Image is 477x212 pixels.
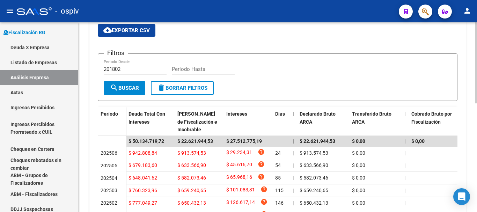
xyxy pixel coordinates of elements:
span: Transferido Bruto ARCA [352,111,391,125]
mat-icon: menu [6,7,14,15]
span: Deuda Total Con Intereses [129,111,165,125]
span: [PERSON_NAME] de Fiscalización e Incobrable [177,111,217,133]
span: | [404,138,406,144]
span: $ 648.041,62 [129,175,157,181]
span: 202506 [101,150,117,156]
span: $ 0,00 [352,138,365,144]
span: 202502 [101,200,117,206]
span: $ 50.134.719,72 [129,138,164,144]
span: $ 650.432,13 [300,200,328,206]
span: $ 659.240,65 [177,188,206,193]
div: Open Intercom Messenger [453,188,470,205]
datatable-header-cell: Declarado Bruto ARCA [297,107,349,137]
span: - ospiv [55,3,79,19]
span: 146 [275,200,284,206]
datatable-header-cell: Período [98,107,126,136]
span: | [293,188,294,193]
span: $ 126.617,14 [226,198,255,208]
span: $ 27.512.775,19 [226,138,262,144]
datatable-header-cell: Dias [272,107,290,137]
i: help [258,148,265,155]
span: $ 0,00 [352,162,365,168]
span: | [404,175,405,181]
span: | [293,175,294,181]
span: Intereses [226,111,247,117]
span: $ 582.073,46 [177,175,206,181]
span: $ 650.432,13 [177,200,206,206]
span: | [293,138,294,144]
span: | [293,162,294,168]
span: $ 659.240,65 [300,188,328,193]
span: Dias [275,111,285,117]
span: 85 [275,175,281,181]
span: $ 760.323,96 [129,188,157,193]
span: Declarado Bruto ARCA [300,111,336,125]
span: $ 777.049,27 [129,200,157,206]
datatable-header-cell: | [402,107,409,137]
datatable-header-cell: Transferido Bruto ARCA [349,107,402,137]
button: Buscar [104,81,145,95]
span: 202505 [101,163,117,168]
datatable-header-cell: Cobrado Bruto por Fiscalización [409,107,461,137]
span: Borrar Filtros [157,85,207,91]
span: $ 29.234,31 [226,148,252,158]
mat-icon: delete [157,83,166,92]
span: $ 65.968,16 [226,173,252,183]
span: $ 0,00 [352,200,365,206]
span: | [293,111,294,117]
span: | [293,150,294,156]
span: $ 22.621.944,53 [177,138,213,144]
span: $ 22.621.944,53 [300,138,335,144]
span: | [404,188,405,193]
i: help [260,198,267,205]
datatable-header-cell: Deuda Bruta Neto de Fiscalización e Incobrable [175,107,223,137]
span: $ 101.083,31 [226,186,255,195]
span: $ 0,00 [411,138,425,144]
datatable-header-cell: | [290,107,297,137]
button: Exportar CSV [98,24,155,37]
span: | [404,111,406,117]
span: $ 0,00 [352,188,365,193]
span: $ 633.566,90 [300,162,328,168]
span: 202503 [101,188,117,193]
i: help [258,173,265,180]
span: Fiscalización RG [3,29,45,36]
i: help [258,161,265,168]
span: $ 0,00 [352,175,365,181]
span: Buscar [110,85,139,91]
span: | [404,150,405,156]
span: Cobrado Bruto por Fiscalización [411,111,452,125]
span: 24 [275,150,281,156]
i: help [260,186,267,193]
span: $ 679.183,60 [129,162,157,168]
span: | [293,200,294,206]
mat-icon: search [110,83,118,92]
span: | [404,200,405,206]
span: Período [101,111,118,117]
span: Exportar CSV [103,27,150,34]
span: | [404,162,405,168]
span: $ 45.616,70 [226,161,252,170]
button: Borrar Filtros [151,81,214,95]
h3: Filtros [104,48,128,58]
span: $ 913.574,53 [300,150,328,156]
span: $ 0,00 [352,150,365,156]
span: 202504 [101,175,117,181]
span: $ 582.073,46 [300,175,328,181]
span: $ 633.566,90 [177,162,206,168]
span: 54 [275,162,281,168]
span: $ 942.808,84 [129,150,157,156]
span: 115 [275,188,284,193]
datatable-header-cell: Intereses [223,107,272,137]
datatable-header-cell: Deuda Total Con Intereses [126,107,175,137]
mat-icon: person [463,7,471,15]
mat-icon: cloud_download [103,26,112,34]
span: $ 913.574,53 [177,150,206,156]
